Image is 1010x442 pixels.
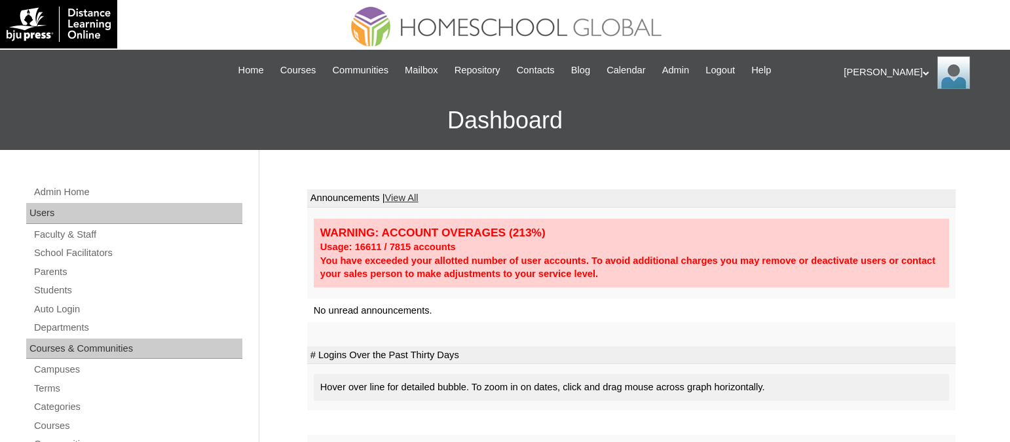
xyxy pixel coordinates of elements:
span: Blog [571,63,590,78]
span: Mailbox [405,63,438,78]
a: Contacts [510,63,561,78]
h3: Dashboard [7,91,1003,150]
span: Repository [455,63,500,78]
img: Leslie Samaniego [937,56,970,89]
a: Logout [699,63,741,78]
span: Contacts [517,63,555,78]
span: Courses [280,63,316,78]
div: [PERSON_NAME] [844,56,997,89]
td: Announcements | [307,189,956,208]
div: Users [26,203,242,224]
a: Categories [33,399,242,415]
a: Admin Home [33,184,242,200]
a: School Facilitators [33,245,242,261]
a: Repository [448,63,507,78]
a: Campuses [33,361,242,378]
div: Courses & Communities [26,339,242,359]
a: Communities [326,63,395,78]
span: Calendar [607,63,645,78]
span: Help [751,63,771,78]
span: Admin [662,63,690,78]
a: Mailbox [398,63,445,78]
div: You have exceeded your allotted number of user accounts. To avoid additional charges you may remo... [320,254,943,281]
a: Students [33,282,242,299]
img: logo-white.png [7,7,111,42]
a: Home [232,63,271,78]
span: Communities [332,63,388,78]
a: Faculty & Staff [33,227,242,243]
a: Terms [33,380,242,397]
a: Auto Login [33,301,242,318]
span: Logout [705,63,735,78]
a: Admin [656,63,696,78]
span: Home [238,63,264,78]
strong: Usage: 16611 / 7815 accounts [320,242,456,252]
a: Courses [33,418,242,434]
a: Calendar [600,63,652,78]
a: Parents [33,264,242,280]
td: # Logins Over the Past Thirty Days [307,346,956,365]
a: Departments [33,320,242,336]
div: Hover over line for detailed bubble. To zoom in on dates, click and drag mouse across graph horiz... [314,374,949,401]
a: Help [745,63,777,78]
a: View All [385,193,419,203]
a: Blog [565,63,597,78]
a: Courses [274,63,323,78]
td: No unread announcements. [307,299,956,323]
div: WARNING: ACCOUNT OVERAGES (213%) [320,225,943,240]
